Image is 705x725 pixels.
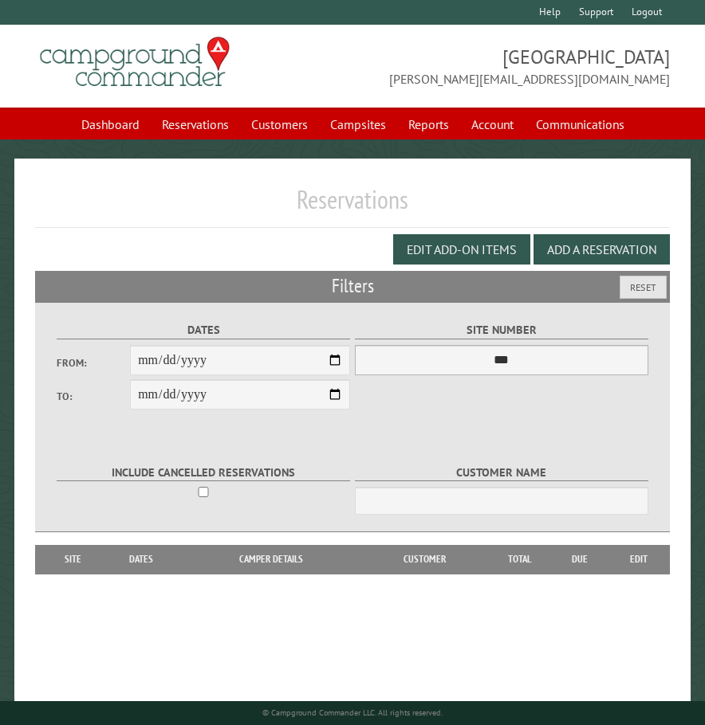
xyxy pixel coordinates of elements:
[352,44,670,88] span: [GEOGRAPHIC_DATA] [PERSON_NAME][EMAIL_ADDRESS][DOMAIN_NAME]
[57,464,350,482] label: Include Cancelled Reservations
[103,545,181,574] th: Dates
[620,276,667,299] button: Reset
[35,31,234,93] img: Campground Commander
[35,271,670,301] h2: Filters
[609,545,670,574] th: Edit
[262,707,443,718] small: © Campground Commander LLC. All rights reserved.
[57,389,130,404] label: To:
[399,109,459,139] a: Reports
[551,545,609,574] th: Due
[321,109,396,139] a: Campsites
[462,109,523,139] a: Account
[487,545,551,574] th: Total
[180,545,361,574] th: Camper Details
[43,545,102,574] th: Site
[393,234,530,265] button: Edit Add-on Items
[57,321,350,339] label: Dates
[355,321,648,339] label: Site Number
[72,109,149,139] a: Dashboard
[526,109,634,139] a: Communications
[355,464,648,482] label: Customer Name
[35,184,670,228] h1: Reservations
[534,234,670,265] button: Add a Reservation
[57,355,130,370] label: From:
[362,545,487,574] th: Customer
[242,109,317,139] a: Customers
[152,109,238,139] a: Reservations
